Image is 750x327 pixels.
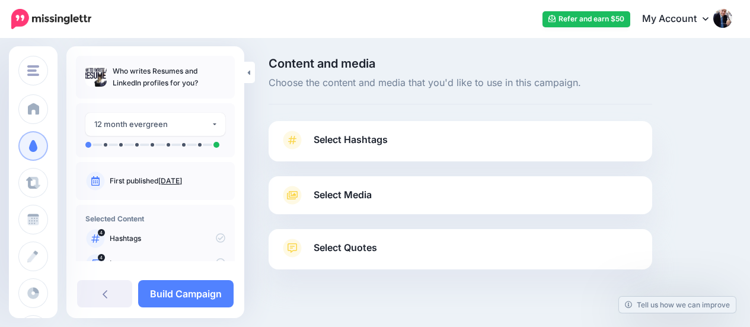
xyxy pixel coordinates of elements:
[113,65,225,89] p: Who writes Resumes and LinkedIn profiles for you?
[11,9,91,29] img: Missinglettr
[158,176,182,185] a: [DATE]
[94,118,211,131] div: 12 month evergreen
[280,186,640,205] a: Select Media
[27,65,39,76] img: menu.png
[269,75,652,91] span: Choose the content and media that you'd like to use in this campaign.
[98,229,105,236] span: 4
[110,176,225,186] p: First published
[314,132,388,148] span: Select Hashtags
[85,214,225,223] h4: Selected Content
[630,5,732,34] a: My Account
[542,11,630,27] a: Refer and earn $50
[85,113,225,136] button: 12 month evergreen
[280,131,640,161] a: Select Hashtags
[619,297,736,313] a: Tell us how we can improve
[314,240,377,256] span: Select Quotes
[85,65,107,87] img: 36c623e1d2b624a675c81a6c2114a955_thumb.jpg
[280,239,640,269] a: Select Quotes
[269,58,652,69] span: Content and media
[98,254,105,261] span: 4
[110,258,225,269] p: Images
[110,233,225,244] p: Hashtags
[314,187,372,203] span: Select Media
